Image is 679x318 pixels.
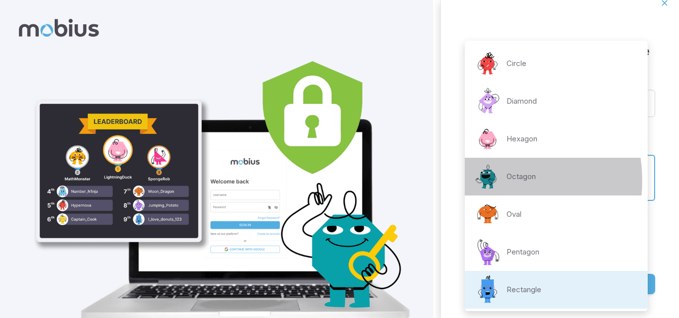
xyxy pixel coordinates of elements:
[473,237,503,267] img: pentagon.svg
[507,247,539,257] p: Pentagon
[507,96,537,107] p: Diamond
[507,209,521,220] p: Oval
[473,49,503,78] img: circle.svg
[507,171,536,182] p: Octagon
[507,284,541,295] p: Rectangle
[473,275,503,305] img: rectangle.svg
[507,58,526,69] p: Circle
[473,199,503,229] img: oval.svg
[473,86,503,116] img: diamond.svg
[473,124,503,154] img: hexagon.svg
[473,162,503,191] img: octagon.svg
[507,133,537,144] p: Hexagon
